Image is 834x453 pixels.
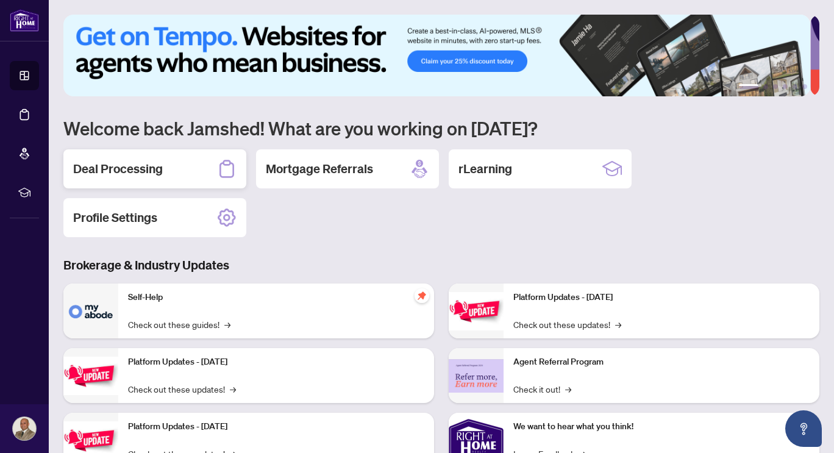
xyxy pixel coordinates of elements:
button: 2 [763,84,768,89]
h1: Welcome back Jamshed! What are you working on [DATE]? [63,116,819,140]
h2: Mortgage Referrals [266,160,373,177]
button: 3 [773,84,778,89]
span: → [224,318,230,331]
img: logo [10,9,39,32]
img: Agent Referral Program [449,359,504,393]
a: Check out these guides!→ [128,318,230,331]
a: Check out these updates!→ [513,318,621,331]
a: Check it out!→ [513,382,571,396]
a: Check out these updates!→ [128,382,236,396]
p: Platform Updates - [DATE] [128,355,424,369]
button: 1 [739,84,758,89]
button: 6 [802,84,807,89]
p: Platform Updates - [DATE] [128,420,424,433]
button: 4 [783,84,788,89]
button: 5 [793,84,797,89]
button: Open asap [785,410,822,447]
span: → [615,318,621,331]
h2: rLearning [458,160,512,177]
img: Self-Help [63,284,118,338]
img: Platform Updates - June 23, 2025 [449,292,504,330]
h2: Profile Settings [73,209,157,226]
img: Slide 0 [63,15,810,96]
p: Agent Referral Program [513,355,810,369]
span: → [230,382,236,396]
img: Profile Icon [13,417,36,440]
h2: Deal Processing [73,160,163,177]
span: pushpin [415,288,429,303]
span: → [565,382,571,396]
img: Platform Updates - September 16, 2025 [63,357,118,395]
p: Platform Updates - [DATE] [513,291,810,304]
h3: Brokerage & Industry Updates [63,257,819,274]
p: Self-Help [128,291,424,304]
p: We want to hear what you think! [513,420,810,433]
